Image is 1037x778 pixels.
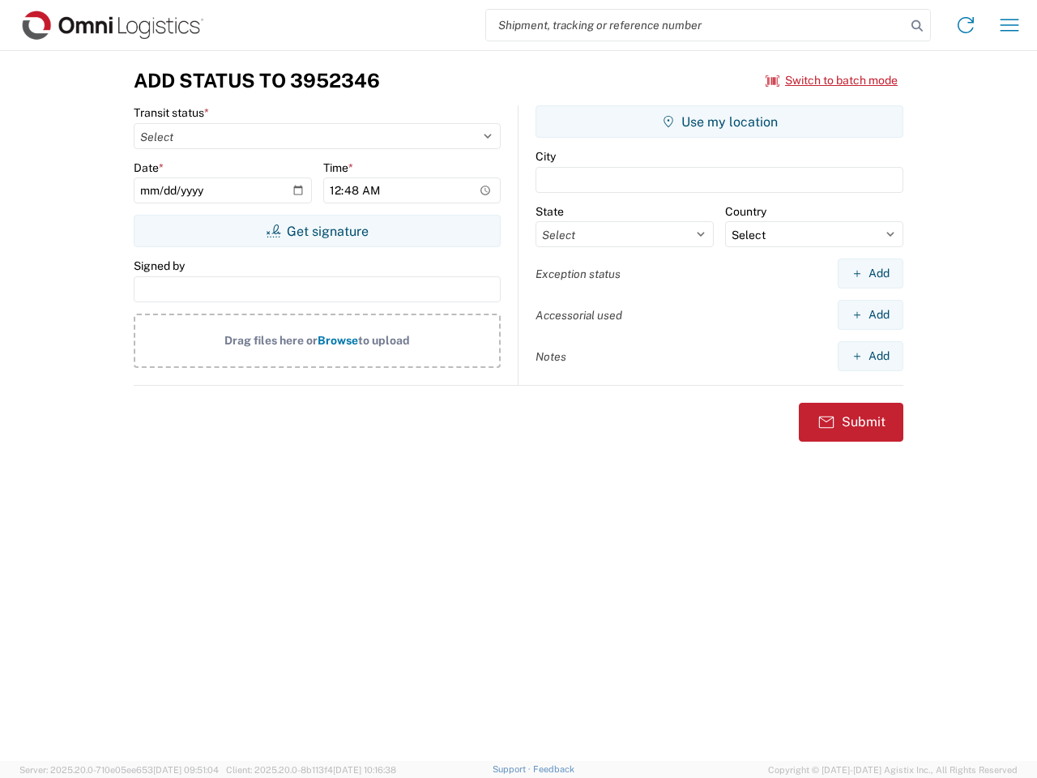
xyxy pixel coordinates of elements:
[766,67,898,94] button: Switch to batch mode
[333,765,396,775] span: [DATE] 10:16:38
[19,765,219,775] span: Server: 2025.20.0-710e05ee653
[226,765,396,775] span: Client: 2025.20.0-8b113f4
[838,259,903,289] button: Add
[323,160,353,175] label: Time
[134,69,380,92] h3: Add Status to 3952346
[318,334,358,347] span: Browse
[358,334,410,347] span: to upload
[533,764,574,774] a: Feedback
[153,765,219,775] span: [DATE] 09:51:04
[536,204,564,219] label: State
[799,403,903,442] button: Submit
[768,763,1018,777] span: Copyright © [DATE]-[DATE] Agistix Inc., All Rights Reserved
[725,204,766,219] label: Country
[493,764,533,774] a: Support
[536,105,903,138] button: Use my location
[224,334,318,347] span: Drag files here or
[536,349,566,364] label: Notes
[838,300,903,330] button: Add
[486,10,906,41] input: Shipment, tracking or reference number
[536,308,622,323] label: Accessorial used
[838,341,903,371] button: Add
[134,259,185,273] label: Signed by
[134,160,164,175] label: Date
[134,215,501,247] button: Get signature
[134,105,209,120] label: Transit status
[536,267,621,281] label: Exception status
[536,149,556,164] label: City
